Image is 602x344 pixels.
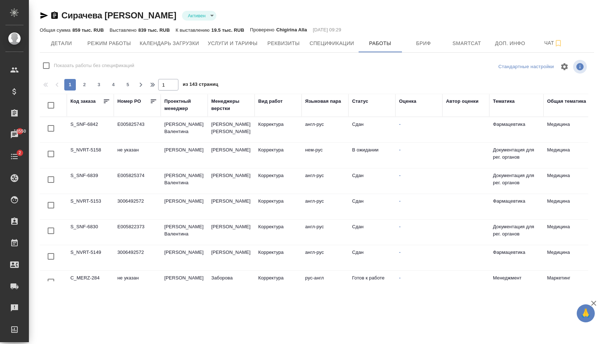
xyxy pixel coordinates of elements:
button: Скопировать ссылку [50,11,59,20]
span: Детали [44,39,79,48]
button: 2 [79,79,90,91]
td: S_NVRT-5153 [67,194,114,219]
td: [PERSON_NAME] [208,220,255,245]
div: Номер PO [117,98,141,105]
td: Заборова [PERSON_NAME] [208,271,255,296]
span: 18550 [9,128,30,135]
p: Документация для рег. органов [493,223,540,238]
p: Корректура [258,172,298,179]
button: 3 [93,79,105,91]
td: [PERSON_NAME] [208,245,255,270]
span: Календарь загрузки [140,39,199,48]
td: 3006492572 [114,194,161,219]
td: E005825374 [114,168,161,194]
p: Корректура [258,121,298,128]
div: split button [497,61,556,72]
td: не указан [114,143,161,168]
span: Доп. инфо [493,39,528,48]
span: Спецификации [309,39,354,48]
span: 2 [14,149,25,156]
td: англ-рус [302,168,348,194]
td: англ-рус [302,117,348,142]
a: - [399,122,400,127]
span: 3 [93,81,105,88]
a: - [399,147,400,153]
span: 5 [122,81,134,88]
a: 18550 [2,126,27,144]
p: [DATE] 09:29 [313,26,341,34]
button: Активен [186,13,208,19]
div: Автор оценки [446,98,478,105]
td: [PERSON_NAME] [208,168,255,194]
td: [PERSON_NAME] [161,143,208,168]
span: Настроить таблицу [556,58,573,75]
td: [PERSON_NAME] [PERSON_NAME] [208,117,255,142]
td: S_NVRT-5158 [67,143,114,168]
td: Сдан [348,220,395,245]
div: Проектный менеджер [164,98,204,112]
p: Корректура [258,223,298,230]
td: C_MERZ-284 [67,271,114,296]
td: Маркетинг [543,271,590,296]
td: [PERSON_NAME] Валентина [161,168,208,194]
span: Toggle Row Selected [43,146,59,162]
td: англ-рус [302,245,348,270]
span: Чат [536,39,571,48]
span: 4 [108,81,119,88]
td: [PERSON_NAME] Валентина [161,220,208,245]
span: Toggle Row Selected [43,172,59,187]
a: - [399,224,400,229]
p: Фармацевтика [493,198,540,205]
span: Toggle Row Selected [43,274,59,290]
span: Toggle Row Selected [43,198,59,213]
a: Сирачева [PERSON_NAME] [61,10,176,20]
p: К выставлению [176,27,211,33]
p: Фармацевтика [493,121,540,128]
p: Общая сумма [40,27,72,33]
td: В ожидании [348,143,395,168]
td: [PERSON_NAME] [161,194,208,219]
td: [PERSON_NAME] [161,245,208,270]
p: 19.5 тыс. RUB [211,27,244,33]
p: Документация для рег. органов [493,172,540,186]
a: - [399,198,400,204]
button: 🙏 [577,304,595,322]
td: S_SNF-6830 [67,220,114,245]
p: Фармацевтика [493,249,540,256]
td: Медицина [543,194,590,219]
td: S_SNF-6839 [67,168,114,194]
td: Готов к работе [348,271,395,296]
svg: Подписаться [554,39,563,48]
span: из 143 страниц [183,80,218,91]
span: Показать работы без спецификаций [54,62,134,69]
td: Сдан [348,168,395,194]
div: Языковая пара [305,98,341,105]
td: нем-рус [302,143,348,168]
span: Посмотреть информацию [573,60,588,74]
button: Скопировать ссылку для ЯМессенджера [40,11,48,20]
button: 4 [108,79,119,91]
div: Менеджеры верстки [211,98,251,112]
td: [PERSON_NAME] Валентина [161,117,208,142]
div: Оценка [399,98,416,105]
p: 859 тыс. RUB [72,27,104,33]
td: Медицина [543,117,590,142]
span: Режим работы [87,39,131,48]
p: Chigirina Alla [276,26,307,34]
td: англ-рус [302,220,348,245]
div: Тематика [493,98,515,105]
td: [PERSON_NAME] [208,143,255,168]
p: 839 тыс. RUB [138,27,170,33]
td: 3006492572 [114,245,161,270]
a: 2 [2,147,27,166]
span: Бриф [406,39,441,48]
p: Корректура [258,249,298,256]
td: Медицина [543,143,590,168]
td: рус-англ [302,271,348,296]
div: Общая тематика [547,98,586,105]
span: 2 [79,81,90,88]
td: не указан [114,271,161,296]
span: 🙏 [580,306,592,321]
span: Toggle Row Selected [43,249,59,264]
p: Менеджмент [493,274,540,282]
